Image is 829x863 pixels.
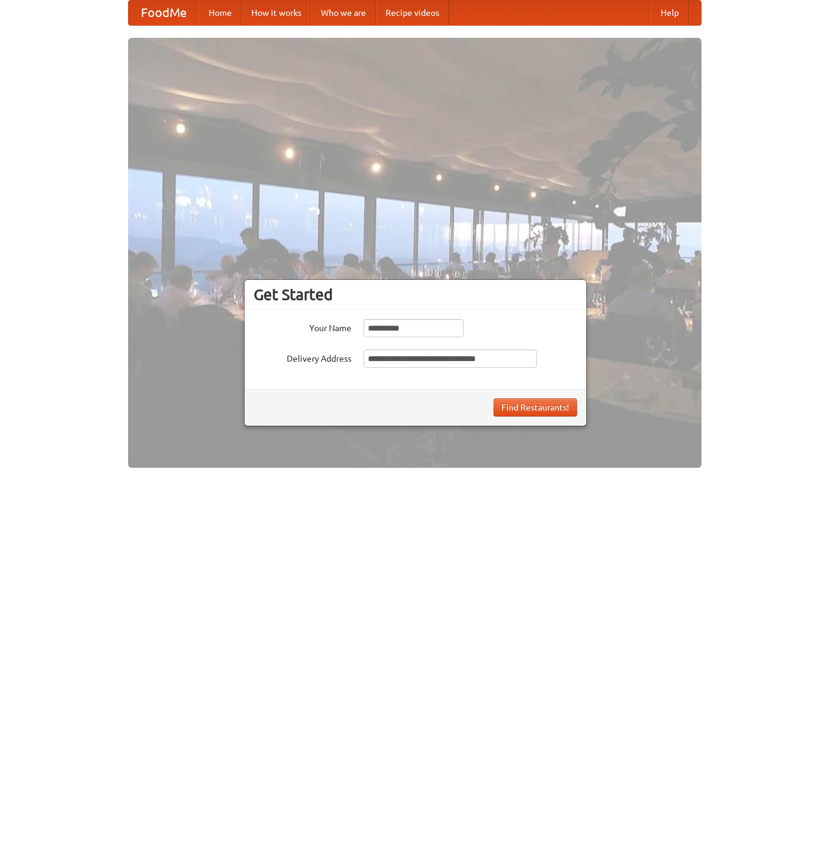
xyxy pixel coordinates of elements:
a: Home [199,1,242,25]
a: How it works [242,1,311,25]
a: Help [651,1,689,25]
button: Find Restaurants! [493,398,577,417]
label: Delivery Address [254,349,351,365]
a: Recipe videos [376,1,449,25]
label: Your Name [254,319,351,334]
a: FoodMe [129,1,199,25]
a: Who we are [311,1,376,25]
h3: Get Started [254,285,577,304]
